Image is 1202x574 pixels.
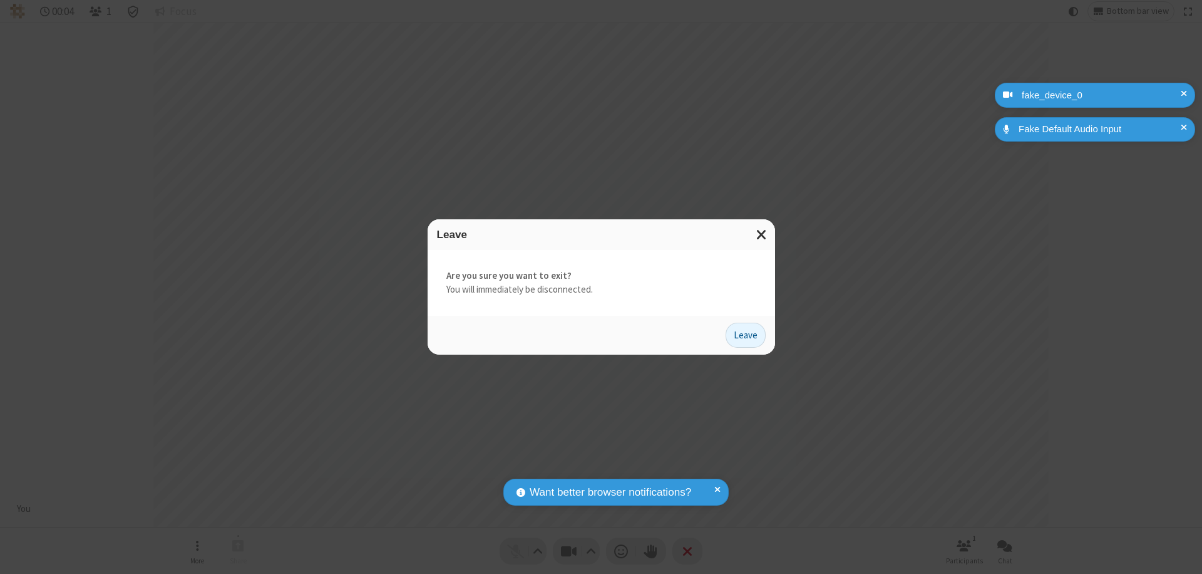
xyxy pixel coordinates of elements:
strong: Are you sure you want to exit? [446,269,756,283]
button: Close modal [749,219,775,250]
div: You will immediately be disconnected. [428,250,775,316]
button: Leave [726,323,766,348]
div: fake_device_0 [1017,88,1186,103]
span: Want better browser notifications? [530,484,691,501]
h3: Leave [437,229,766,241]
div: Fake Default Audio Input [1014,122,1186,137]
